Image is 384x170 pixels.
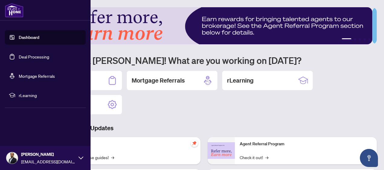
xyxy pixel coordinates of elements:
[19,73,55,79] a: Mortgage Referrals
[31,7,372,44] img: Slide 0
[21,158,75,165] span: [EMAIL_ADDRESS][DOMAIN_NAME]
[354,38,356,41] button: 2
[6,152,18,164] img: Profile Icon
[191,140,198,147] span: pushpin
[363,38,366,41] button: 4
[208,142,235,159] img: Agent Referral Program
[227,76,254,85] h2: rLearning
[111,154,114,161] span: →
[21,151,75,158] span: [PERSON_NAME]
[265,154,268,161] span: →
[19,54,49,59] a: Deal Processing
[240,141,372,147] p: Agent Referral Program
[31,55,377,66] h1: Welcome back [PERSON_NAME]! What are you working on [DATE]?
[19,35,39,40] a: Dashboard
[360,149,378,167] button: Open asap
[5,3,24,17] img: logo
[31,124,377,132] h3: Brokerage & Industry Updates
[132,76,185,85] h2: Mortgage Referrals
[342,38,351,41] button: 1
[368,38,371,41] button: 5
[63,141,196,147] p: Self-Help
[240,154,268,161] a: Check it out!→
[359,38,361,41] button: 3
[19,92,82,99] span: rLearning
